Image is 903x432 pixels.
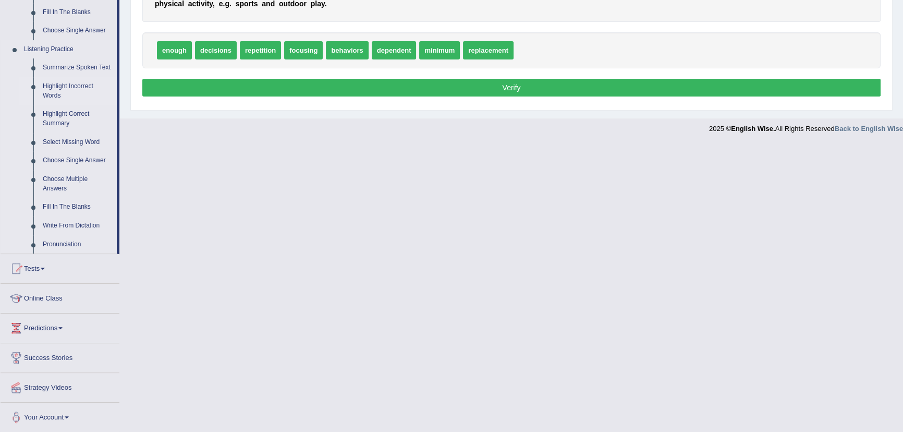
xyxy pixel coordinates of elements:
[38,198,117,217] a: Fill In The Blanks
[38,77,117,105] a: Highlight Incorrect Words
[38,3,117,22] a: Fill In The Blanks
[1,284,119,310] a: Online Class
[38,170,117,198] a: Choose Multiple Answers
[38,235,117,254] a: Pronunciation
[372,41,417,59] span: dependent
[326,41,368,59] span: behaviors
[1,254,119,280] a: Tests
[419,41,460,59] span: minimum
[157,41,192,59] span: enough
[1,314,119,340] a: Predictions
[142,79,881,97] button: Verify
[835,125,903,133] a: Back to English Wise
[38,133,117,152] a: Select Missing Word
[195,41,237,59] span: decisions
[38,217,117,235] a: Write From Dictation
[38,21,117,40] a: Choose Single Answer
[1,343,119,369] a: Success Stories
[463,41,514,59] span: replacement
[284,41,323,59] span: focusing
[731,125,775,133] strong: English Wise.
[1,403,119,429] a: Your Account
[38,151,117,170] a: Choose Single Answer
[38,58,117,77] a: Summarize Spoken Text
[1,373,119,399] a: Strategy Videos
[38,105,117,133] a: Highlight Correct Summary
[709,118,903,134] div: 2025 © All Rights Reserved
[240,41,281,59] span: repetition
[19,40,117,59] a: Listening Practice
